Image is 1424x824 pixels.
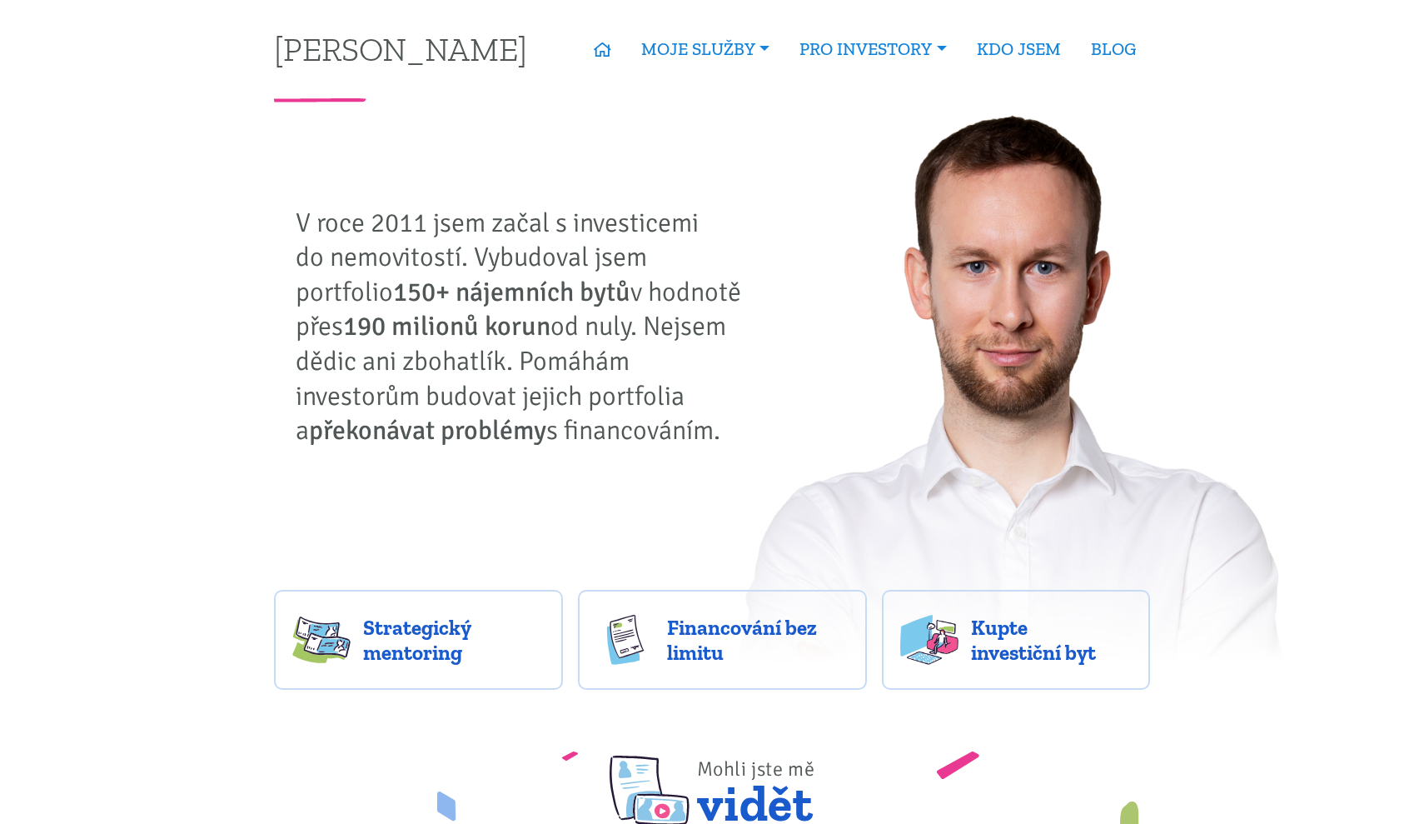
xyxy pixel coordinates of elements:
[292,615,351,665] img: strategy
[596,615,655,665] img: finance
[900,615,958,665] img: flats
[971,615,1133,665] span: Kupte investiční byt
[309,414,546,447] strong: překonávat problémy
[363,615,545,665] span: Strategický mentoring
[274,32,527,65] a: [PERSON_NAME]
[393,276,630,308] strong: 150+ nájemních bytů
[578,590,867,690] a: Financování bez limitu
[667,615,849,665] span: Financování bez limitu
[296,206,754,448] p: V roce 2011 jsem začal s investicemi do nemovitostí. Vybudoval jsem portfolio v hodnotě přes od n...
[343,310,550,342] strong: 190 milionů korun
[697,757,815,782] span: Mohli jste mě
[1076,30,1151,68] a: BLOG
[962,30,1076,68] a: KDO JSEM
[784,30,961,68] a: PRO INVESTORY
[882,590,1151,690] a: Kupte investiční byt
[274,590,563,690] a: Strategický mentoring
[626,30,784,68] a: MOJE SLUŽBY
